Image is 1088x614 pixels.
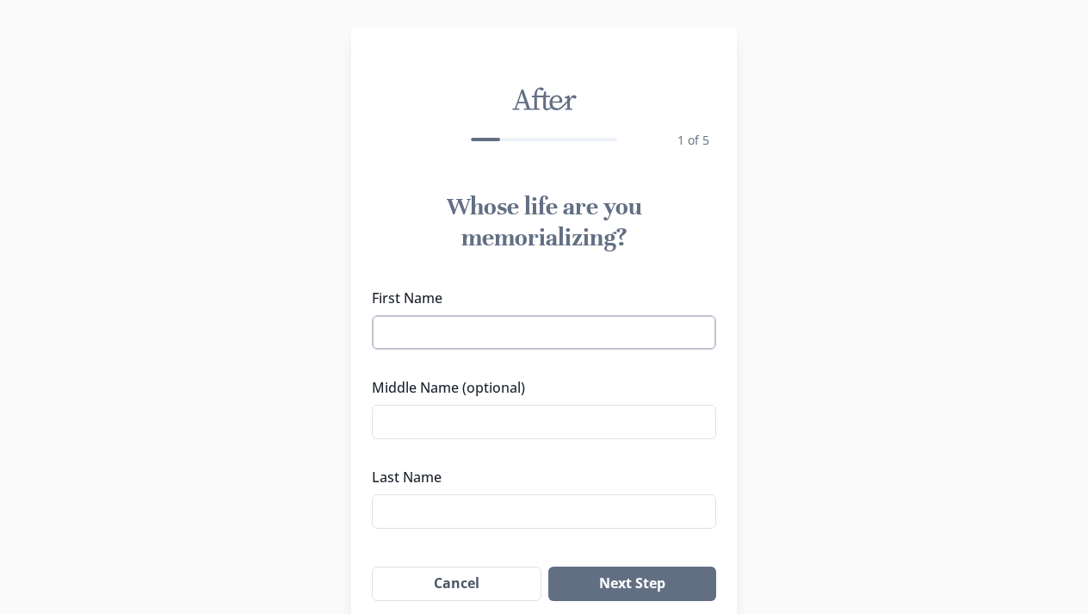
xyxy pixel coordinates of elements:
label: First Name [372,288,706,308]
button: Cancel [372,567,541,601]
span: 1 of 5 [677,132,709,148]
label: Middle Name (optional) [372,377,706,398]
button: Next Step [548,567,716,601]
label: Last Name [372,467,706,487]
h1: Whose life are you memorializing? [372,191,716,253]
